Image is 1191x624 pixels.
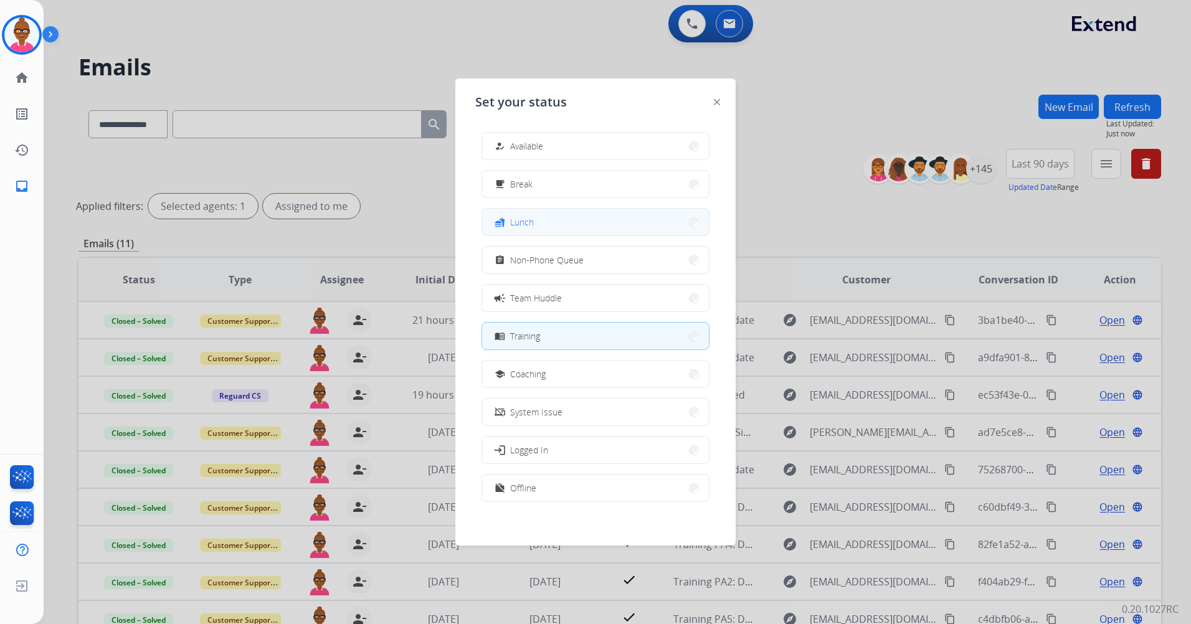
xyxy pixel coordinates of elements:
button: Non-Phone Queue [482,247,709,273]
span: Non-Phone Queue [510,253,584,267]
mat-icon: login [493,443,506,456]
span: Coaching [510,367,546,381]
mat-icon: how_to_reg [495,141,505,151]
button: System Issue [482,399,709,425]
mat-icon: list_alt [14,106,29,121]
mat-icon: fastfood [495,217,505,227]
span: System Issue [510,405,562,418]
button: Offline [482,475,709,501]
p: 0.20.1027RC [1122,602,1179,617]
mat-icon: assignment [495,255,505,265]
mat-icon: school [495,369,505,379]
button: Break [482,171,709,197]
span: Offline [510,481,536,494]
button: Lunch [482,209,709,235]
img: close-button [714,99,720,105]
span: Lunch [510,215,534,229]
mat-icon: inbox [14,179,29,194]
span: Training [510,329,540,343]
span: Set your status [475,93,567,111]
button: Coaching [482,361,709,387]
button: Team Huddle [482,285,709,311]
span: Available [510,139,543,153]
mat-icon: campaign [493,291,506,304]
span: Break [510,177,533,191]
mat-icon: history [14,143,29,158]
mat-icon: work_off [495,483,505,493]
img: avatar [4,17,39,52]
button: Training [482,323,709,349]
mat-icon: free_breakfast [495,179,505,189]
button: Available [482,133,709,159]
button: Logged In [482,437,709,463]
mat-icon: home [14,70,29,85]
span: Logged In [510,443,548,456]
mat-icon: phonelink_off [495,407,505,417]
mat-icon: menu_book [495,331,505,341]
span: Team Huddle [510,291,562,305]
